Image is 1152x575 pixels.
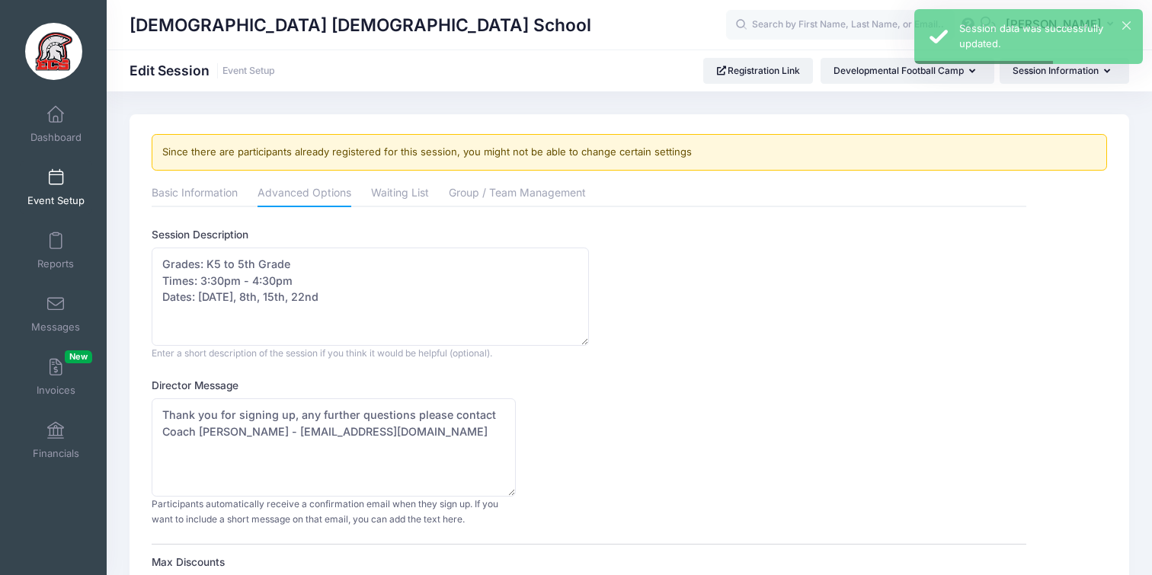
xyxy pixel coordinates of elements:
a: Dashboard [20,97,92,151]
span: Enter a short description of the session if you think it would be helpful (optional). [152,347,492,359]
span: Invoices [37,384,75,397]
input: Search by First Name, Last Name, or Email... [726,10,955,40]
span: Developmental Football Camp [834,65,964,76]
a: Event Setup [222,65,275,77]
label: Session Description [152,227,589,242]
span: Reports [37,257,74,270]
button: × [1122,21,1131,30]
label: Max Discounts [152,554,589,570]
textarea: Grades: K5 to 5th Grade Times: 3:30pm - 4:30pm Dates: [DATE], 8th, 15th, 22nd [152,248,589,346]
a: Reports [20,224,92,277]
a: Basic Information [152,180,238,208]
textarea: Thank you for signing up, any further questions please contact Coach [PERSON_NAME] - [EMAIL_ADDRE... [152,398,516,497]
h1: [DEMOGRAPHIC_DATA] [DEMOGRAPHIC_DATA] School [130,8,591,43]
a: Financials [20,414,92,467]
span: Event Setup [27,194,85,207]
span: Participants automatically receive a confirmation email when they sign up. If you want to include... [152,498,498,525]
a: Group / Team Management [449,180,586,208]
span: Messages [31,321,80,334]
span: Financials [33,447,79,460]
a: Registration Link [703,58,814,84]
img: Evangelical Christian School [25,23,82,80]
div: Since there are participants already registered for this session, you might not be able to change... [152,134,1107,171]
span: New [65,350,92,363]
button: Session Information [1000,58,1129,84]
a: Waiting List [371,180,429,208]
label: Director Message [152,378,589,393]
h1: Edit Session [130,62,275,78]
a: Advanced Options [258,180,351,208]
span: Dashboard [30,131,82,144]
a: Messages [20,287,92,340]
button: Developmental Football Camp [821,58,994,84]
a: Event Setup [20,161,92,214]
a: InvoicesNew [20,350,92,404]
div: Session data was successfully updated. [959,21,1131,51]
button: [PERSON_NAME] [996,8,1129,43]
